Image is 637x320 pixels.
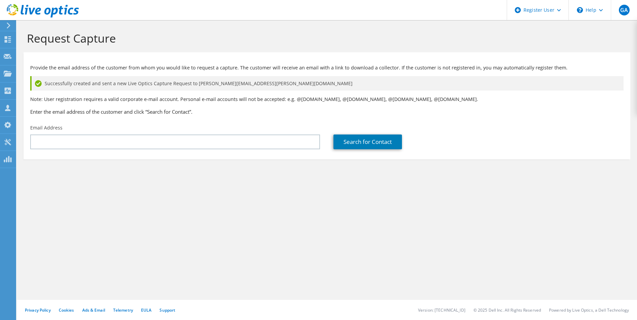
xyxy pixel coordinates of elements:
[473,307,541,313] li: © 2025 Dell Inc. All Rights Reserved
[30,108,624,115] h3: Enter the email address of the customer and click “Search for Contact”.
[30,124,62,131] label: Email Address
[333,135,402,149] a: Search for Contact
[25,307,51,313] a: Privacy Policy
[59,307,74,313] a: Cookies
[549,307,629,313] li: Powered by Live Optics, a Dell Technology
[27,31,624,45] h1: Request Capture
[45,80,353,87] span: Successfully created and sent a new Live Optics Capture Request to [PERSON_NAME][EMAIL_ADDRESS][P...
[82,307,105,313] a: Ads & Email
[418,307,465,313] li: Version: [TECHNICAL_ID]
[619,5,630,15] span: GA
[141,307,151,313] a: EULA
[30,64,624,71] p: Provide the email address of the customer from whom you would like to request a capture. The cust...
[577,7,583,13] svg: \n
[30,96,624,103] p: Note: User registration requires a valid corporate e-mail account. Personal e-mail accounts will ...
[160,307,175,313] a: Support
[113,307,133,313] a: Telemetry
